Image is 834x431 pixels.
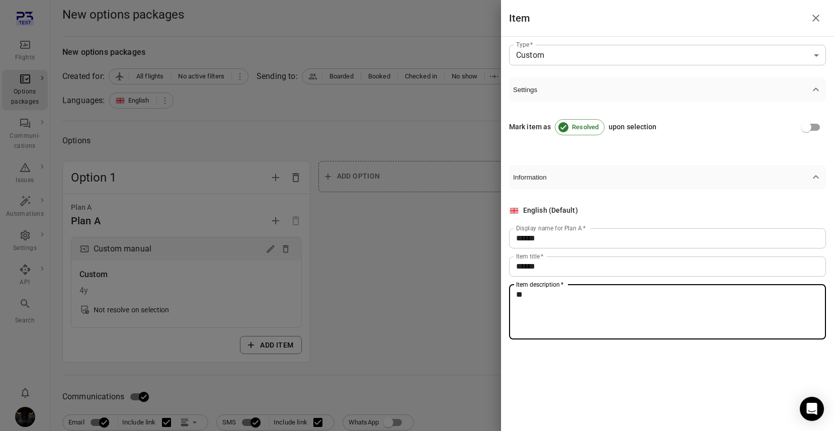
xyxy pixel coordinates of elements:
span: Information [513,174,810,181]
div: Mark item as upon selection [509,119,656,135]
div: Settings [509,189,826,356]
h1: Item [509,10,530,26]
div: Open Intercom Messenger [800,397,824,421]
span: Mark item as Resolved on selection [797,118,816,137]
label: Item description [516,280,563,289]
div: English (Default) [523,205,578,216]
span: Resolved [566,122,604,132]
label: Type [516,40,533,49]
label: Display name for Plan A [516,224,586,232]
span: Settings [513,86,810,94]
div: Custom [516,49,810,61]
button: Information [509,165,826,189]
div: Settings [509,102,826,153]
button: Close drawer [806,8,826,28]
label: Item title [516,252,544,261]
button: Settings [509,77,826,102]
